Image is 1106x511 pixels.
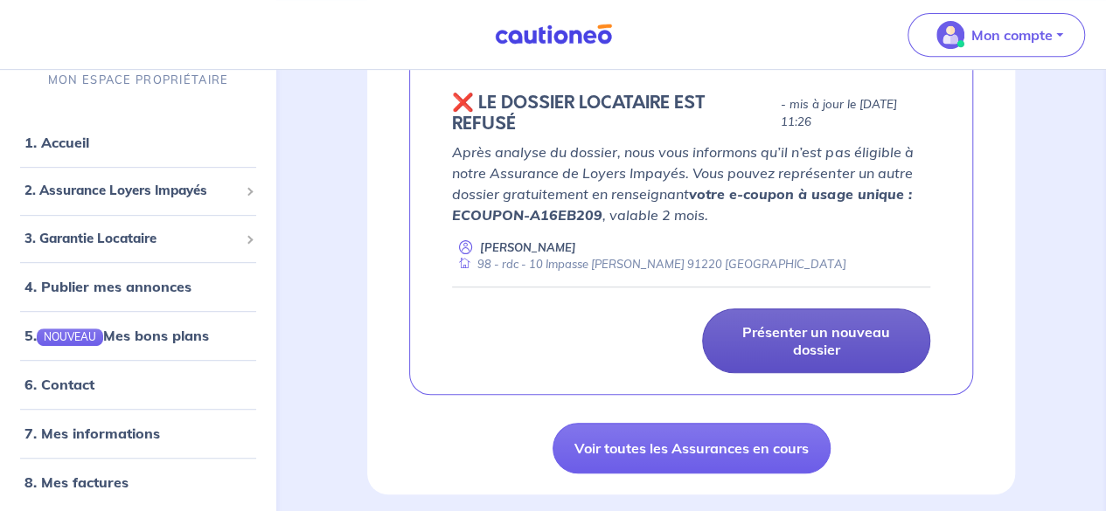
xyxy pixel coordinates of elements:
a: 7. Mes informations [24,425,160,443]
p: Présenter un nouveau dossier [724,323,908,358]
p: Après analyse du dossier, nous vous informons qu’il n’est pas éligible à notre Assurance de Loyer... [452,142,930,225]
a: Voir toutes les Assurances en cours [553,423,831,473]
div: 4. Publier mes annonces [7,270,269,305]
p: Mon compte [971,24,1053,45]
p: - mis à jour le [DATE] 11:26 [780,96,930,131]
button: illu_account_valid_menu.svgMon compte [908,13,1085,57]
a: Présenter un nouveau dossier [702,308,930,373]
img: illu_account_valid_menu.svg [936,21,964,49]
span: 3. Garantie Locataire [24,229,239,249]
strong: votre e-coupon à usage unique : ECOUPON-A16EB209 [452,185,911,224]
div: 5.NOUVEAUMes bons plans [7,319,269,354]
img: Cautioneo [488,24,619,45]
a: 6. Contact [24,376,94,394]
div: 98 - rdc - 10 Impasse [PERSON_NAME] 91220 [GEOGRAPHIC_DATA] [452,256,845,273]
div: 6. Contact [7,368,269,403]
div: 2. Assurance Loyers Impayés [7,175,269,209]
span: 2. Assurance Loyers Impayés [24,182,239,202]
p: [PERSON_NAME] [480,239,576,256]
a: 1. Accueil [24,135,89,152]
a: 8. Mes factures [24,474,129,492]
a: 5.NOUVEAUMes bons plans [24,328,209,345]
div: 1. Accueil [7,126,269,161]
a: 4. Publier mes annonces [24,279,191,296]
div: state: REJECTED, Context: NEW,CHOOSE-CERTIFICATE,RELATIONSHIP,LESSOR-DOCUMENTS [452,93,930,135]
div: 3. Garantie Locataire [7,222,269,256]
div: 8. Mes factures [7,466,269,501]
h5: ❌️️ LE DOSSIER LOCATAIRE EST REFUSÉ [452,93,773,135]
div: 7. Mes informations [7,417,269,452]
p: MON ESPACE PROPRIÉTAIRE [48,73,228,89]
